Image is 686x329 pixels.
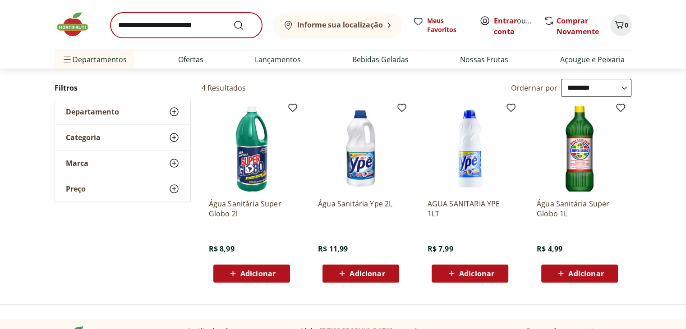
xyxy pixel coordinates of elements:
button: Adicionar [213,265,290,283]
input: search [110,13,262,38]
h2: 4 Resultados [202,83,246,93]
span: Adicionar [459,270,494,277]
button: Marca [55,151,190,176]
button: Submit Search [233,20,255,31]
img: Água Sanitária Ype 2L [318,106,404,192]
span: R$ 8,99 [209,244,235,254]
span: R$ 7,99 [427,244,453,254]
img: Água Sanitária Super Globo 2l [209,106,295,192]
button: Adicionar [432,265,508,283]
span: ou [494,15,534,37]
span: Adicionar [568,270,603,277]
button: Categoria [55,125,190,150]
img: Hortifruti [55,11,100,38]
h2: Filtros [55,79,191,97]
a: Entrar [494,16,517,26]
a: AGUA SANITARIA YPE 1LT [427,199,513,219]
a: Criar conta [494,16,543,37]
span: R$ 11,99 [318,244,348,254]
a: Meus Favoritos [413,16,469,34]
img: AGUA SANITARIA YPE 1LT [427,106,513,192]
a: Nossas Frutas [460,54,508,65]
span: Adicionar [350,270,385,277]
button: Carrinho [610,14,632,36]
span: Adicionar [240,270,276,277]
a: Água Sanitária Super Globo 2l [209,199,295,219]
span: Meus Favoritos [427,16,469,34]
a: Açougue e Peixaria [560,54,624,65]
button: Adicionar [322,265,399,283]
b: Informe sua localização [297,20,383,30]
a: Comprar Novamente [557,16,599,37]
button: Departamento [55,99,190,124]
label: Ordernar por [511,83,558,93]
button: Menu [62,49,73,70]
span: Categoria [66,133,101,142]
span: R$ 4,99 [537,244,562,254]
span: 0 [625,21,628,29]
a: Bebidas Geladas [352,54,409,65]
img: Água Sanitária Super Globo 1L [537,106,622,192]
span: Departamentos [62,49,127,70]
button: Adicionar [541,265,618,283]
a: Água Sanitária Super Globo 1L [537,199,622,219]
a: Água Sanitária Ype 2L [318,199,404,219]
button: Preço [55,176,190,201]
span: Preço [66,184,86,193]
a: Lançamentos [255,54,301,65]
a: Ofertas [178,54,203,65]
button: Informe sua localização [273,13,402,38]
span: Marca [66,159,88,168]
span: Departamento [66,107,119,116]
